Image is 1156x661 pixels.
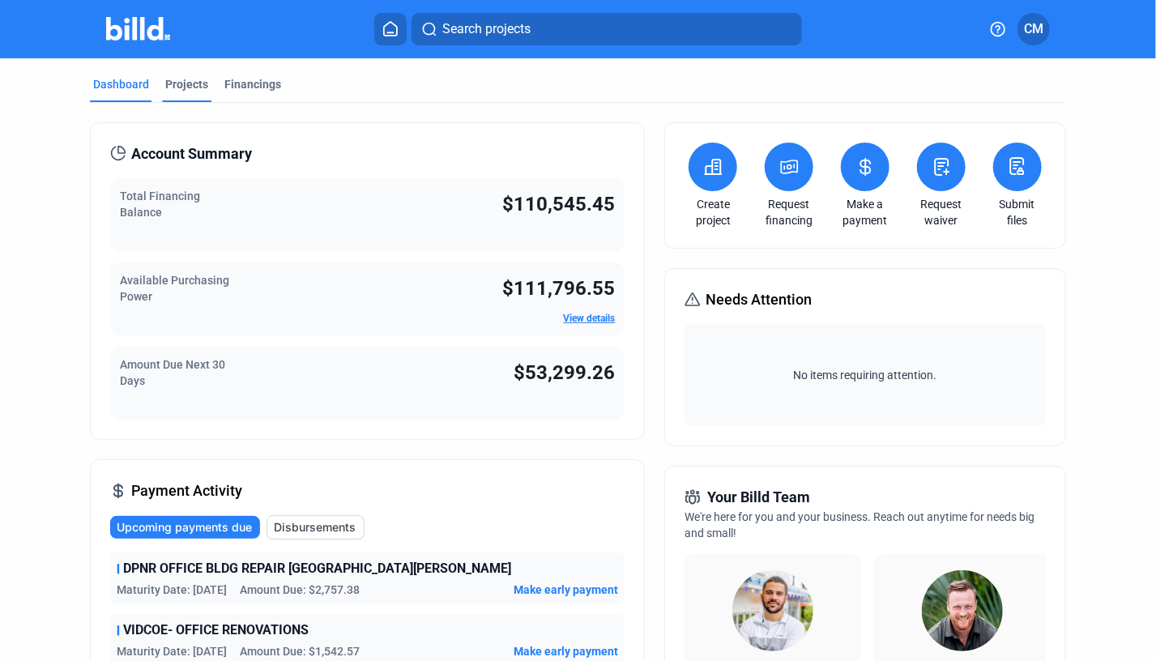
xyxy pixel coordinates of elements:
span: DPNR OFFICE BLDG REPAIR [GEOGRAPHIC_DATA][PERSON_NAME] [123,559,511,578]
button: Make early payment [514,582,618,598]
span: Needs Attention [706,288,812,311]
span: Amount Due Next 30 Days [120,358,225,387]
span: Disbursements [274,519,356,535]
div: Financings [224,76,281,92]
span: Maturity Date: [DATE] [117,643,227,659]
a: Submit files [989,196,1046,228]
span: Available Purchasing Power [120,274,229,303]
span: Your Billd Team [707,486,810,509]
button: Disbursements [267,515,365,539]
span: Upcoming payments due [117,519,252,535]
button: Search projects [412,13,802,45]
button: Upcoming payments due [110,516,260,539]
span: $111,796.55 [502,277,615,300]
button: Make early payment [514,643,618,659]
img: Territory Manager [922,570,1003,651]
a: Request waiver [913,196,970,228]
span: CM [1024,19,1043,39]
span: No items requiring attention. [691,367,1039,383]
span: Payment Activity [131,480,242,502]
span: Search projects [442,19,531,39]
div: Projects [165,76,208,92]
span: VIDCOE- OFFICE RENOVATIONS [123,620,309,640]
a: Request financing [761,196,817,228]
a: View details [563,313,615,324]
span: Account Summary [131,143,252,165]
span: Total Financing Balance [120,190,200,219]
span: We're here for you and your business. Reach out anytime for needs big and small! [685,510,1034,539]
span: Amount Due: $2,757.38 [240,582,360,598]
span: Amount Due: $1,542.57 [240,643,360,659]
img: Billd Company Logo [106,17,170,41]
div: Dashboard [93,76,149,92]
button: CM [1017,13,1050,45]
a: Create project [685,196,741,228]
span: Maturity Date: [DATE] [117,582,227,598]
span: $110,545.45 [502,193,615,215]
span: $53,299.26 [514,361,615,384]
a: Make a payment [837,196,894,228]
img: Relationship Manager [732,570,813,651]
